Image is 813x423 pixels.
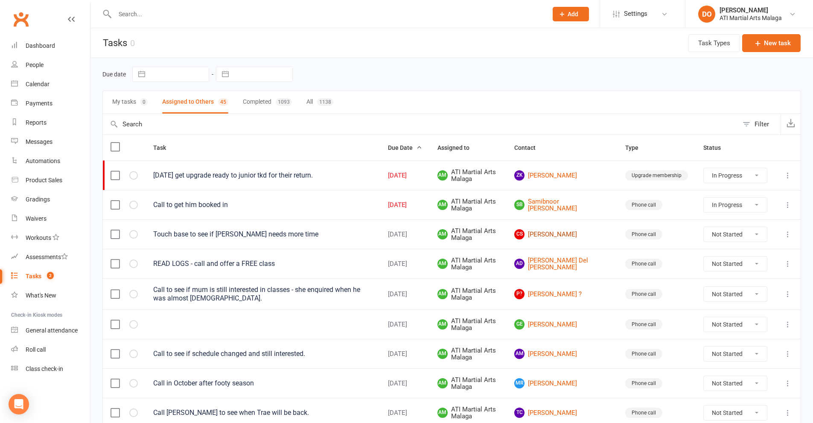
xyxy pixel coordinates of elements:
span: ATI Martial Arts Malaga [437,198,499,212]
a: ZK[PERSON_NAME] [514,170,610,181]
a: Gradings [11,190,90,209]
button: Task Types [688,34,740,52]
a: Waivers [11,209,90,228]
div: Call to see if mum is still interested in classes - she enquired when he was almost [DEMOGRAPHIC_... [153,286,373,303]
span: AM [437,319,448,330]
div: Tasks [26,273,41,280]
a: Payments [11,94,90,113]
a: Dashboard [11,36,90,55]
span: AM [514,349,525,359]
div: Phone call [625,259,662,269]
div: Phone call [625,408,662,418]
span: TC [514,408,525,418]
span: AD [514,259,525,269]
a: Automations [11,152,90,171]
label: Due date [102,71,126,78]
div: Open Intercom Messenger [9,394,29,414]
h1: Tasks [90,28,135,58]
a: MR[PERSON_NAME] [514,378,610,388]
div: [DATE] [388,409,422,417]
div: Product Sales [26,177,62,184]
input: Search [103,114,738,134]
button: Contact [514,143,545,153]
span: ATI Martial Arts Malaga [437,347,499,361]
div: Phone call [625,289,662,299]
div: Automations [26,158,60,164]
span: AM [437,378,448,388]
a: Class kiosk mode [11,359,90,379]
a: TC[PERSON_NAME] [514,408,610,418]
div: Phone call [625,229,662,239]
a: What's New [11,286,90,305]
a: P?[PERSON_NAME] ? [514,289,610,299]
div: Waivers [26,215,47,222]
span: Add [568,11,578,18]
span: MR [514,378,525,388]
div: Touch base to see if [PERSON_NAME] needs more time [153,230,373,239]
a: Roll call [11,340,90,359]
span: ATI Martial Arts Malaga [437,169,499,183]
div: What's New [26,292,56,299]
div: Phone call [625,319,662,330]
div: 0 [130,38,135,48]
span: P? [514,289,525,299]
button: My tasks0 [112,91,148,114]
div: Calendar [26,81,50,88]
div: 45 [218,98,228,106]
span: CS [514,229,525,239]
a: Tasks 2 [11,267,90,286]
span: Status [703,144,730,151]
button: All1138 [306,91,333,114]
a: General attendance kiosk mode [11,321,90,340]
div: READ LOGS - call and offer a FREE class [153,260,373,268]
span: ATI Martial Arts Malaga [437,228,499,242]
div: Class check-in [26,365,63,372]
a: SBSamibnoor [PERSON_NAME] [514,198,610,212]
button: Completed1093 [243,91,292,114]
div: Upgrade membership [625,170,688,181]
div: [DATE] [388,201,422,209]
button: Type [625,143,648,153]
span: AM [437,229,448,239]
div: [DATE] [388,321,422,328]
div: Workouts [26,234,51,241]
span: Assigned to [437,144,479,151]
span: SB [514,200,525,210]
span: ATI Martial Arts Malaga [437,287,499,301]
input: Search... [112,8,542,20]
a: Messages [11,132,90,152]
div: Phone call [625,349,662,359]
a: Calendar [11,75,90,94]
a: Assessments [11,248,90,267]
span: AM [437,349,448,359]
div: Call to see if schedule changed and still interested. [153,350,373,358]
div: ATI Martial Arts Malaga [720,14,782,22]
span: ATI Martial Arts Malaga [437,406,499,420]
div: [DATE] [388,172,422,179]
div: Messages [26,138,52,145]
span: AM [437,289,448,299]
div: Dashboard [26,42,55,49]
span: Contact [514,144,545,151]
div: [DATE] [388,260,422,268]
a: AD[PERSON_NAME] Del [PERSON_NAME] [514,257,610,271]
div: [DATE] [388,350,422,358]
div: 0 [140,98,148,106]
div: People [26,61,44,68]
div: General attendance [26,327,78,334]
div: DO [698,6,715,23]
div: [DATE] [388,231,422,238]
div: Call to get him booked in [153,201,373,209]
span: Due Date [388,144,422,151]
span: Type [625,144,648,151]
div: Filter [755,119,769,129]
div: 1093 [276,98,292,106]
span: ATI Martial Arts Malaga [437,376,499,391]
button: Status [703,143,730,153]
button: Due Date [388,143,422,153]
div: Payments [26,100,52,107]
div: Reports [26,119,47,126]
div: Call [PERSON_NAME] to see when Trae will be back. [153,408,373,417]
button: New task [742,34,801,52]
div: Phone call [625,200,662,210]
